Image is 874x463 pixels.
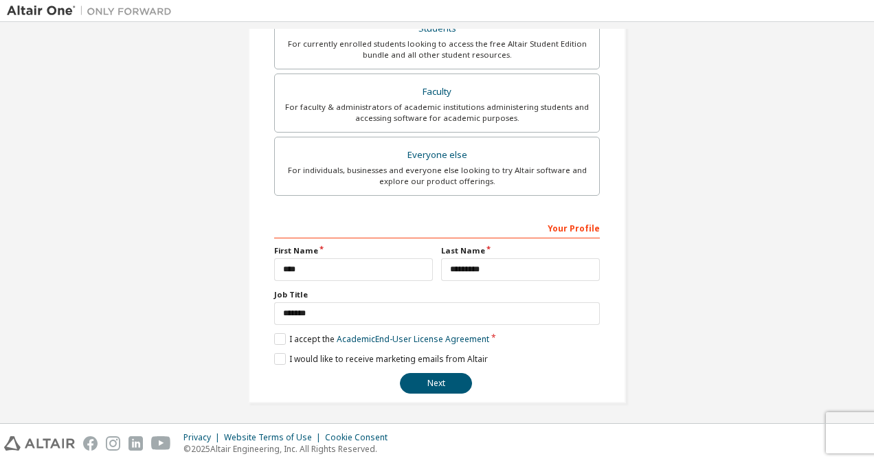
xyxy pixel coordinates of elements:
img: instagram.svg [106,436,120,451]
div: Faculty [283,82,591,102]
div: Website Terms of Use [224,432,325,443]
img: youtube.svg [151,436,171,451]
label: I would like to receive marketing emails from Altair [274,353,488,365]
label: I accept the [274,333,489,345]
a: Academic End-User License Agreement [337,333,489,345]
div: For individuals, businesses and everyone else looking to try Altair software and explore our prod... [283,165,591,187]
label: Last Name [441,245,600,256]
div: Your Profile [274,216,600,238]
div: For currently enrolled students looking to access the free Altair Student Edition bundle and all ... [283,38,591,60]
div: Everyone else [283,146,591,165]
img: facebook.svg [83,436,98,451]
div: For faculty & administrators of academic institutions administering students and accessing softwa... [283,102,591,124]
img: altair_logo.svg [4,436,75,451]
p: © 2025 Altair Engineering, Inc. All Rights Reserved. [183,443,396,455]
img: Altair One [7,4,179,18]
div: Students [283,19,591,38]
div: Privacy [183,432,224,443]
img: linkedin.svg [128,436,143,451]
div: Cookie Consent [325,432,396,443]
button: Next [400,373,472,394]
label: Job Title [274,289,600,300]
label: First Name [274,245,433,256]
